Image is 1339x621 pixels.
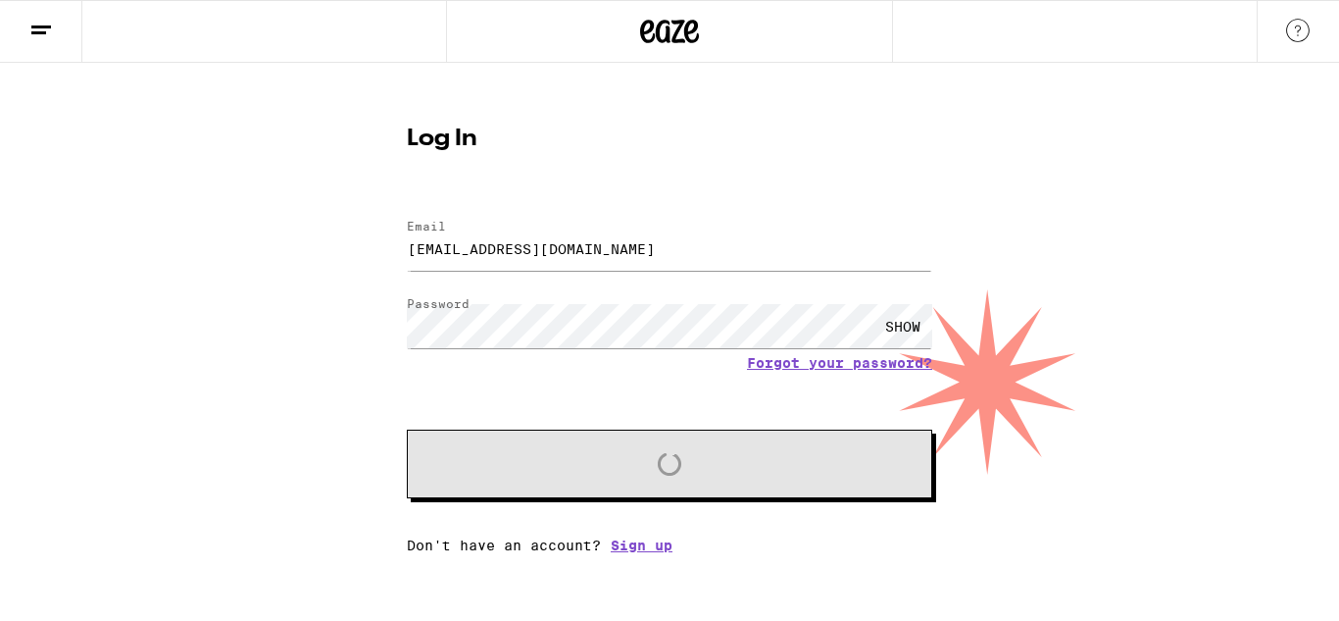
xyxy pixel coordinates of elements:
[407,128,932,151] h1: Log In
[611,538,672,553] a: Sign up
[747,355,932,371] a: Forgot your password?
[873,304,932,348] div: SHOW
[407,297,470,310] label: Password
[407,538,932,553] div: Don't have an account?
[407,227,932,271] input: Email
[407,220,446,233] label: Email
